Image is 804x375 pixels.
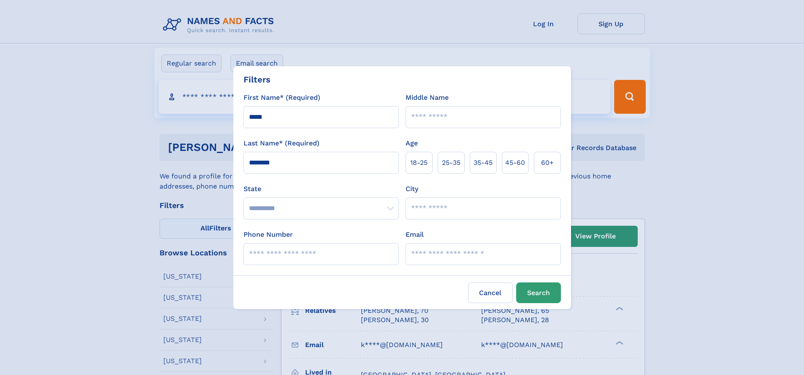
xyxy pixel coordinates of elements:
span: 60+ [541,158,554,168]
label: Email [406,230,424,240]
label: City [406,184,418,194]
span: 35‑45 [474,158,493,168]
label: Cancel [468,282,513,303]
label: Middle Name [406,93,449,103]
label: State [244,184,399,194]
div: Filters [244,73,271,86]
span: 25‑35 [442,158,460,168]
label: Last Name* (Required) [244,138,319,148]
button: Search [516,282,561,303]
label: Phone Number [244,230,293,240]
span: 45‑60 [505,158,525,168]
label: First Name* (Required) [244,93,320,103]
span: 18‑25 [410,158,428,168]
label: Age [406,138,418,148]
